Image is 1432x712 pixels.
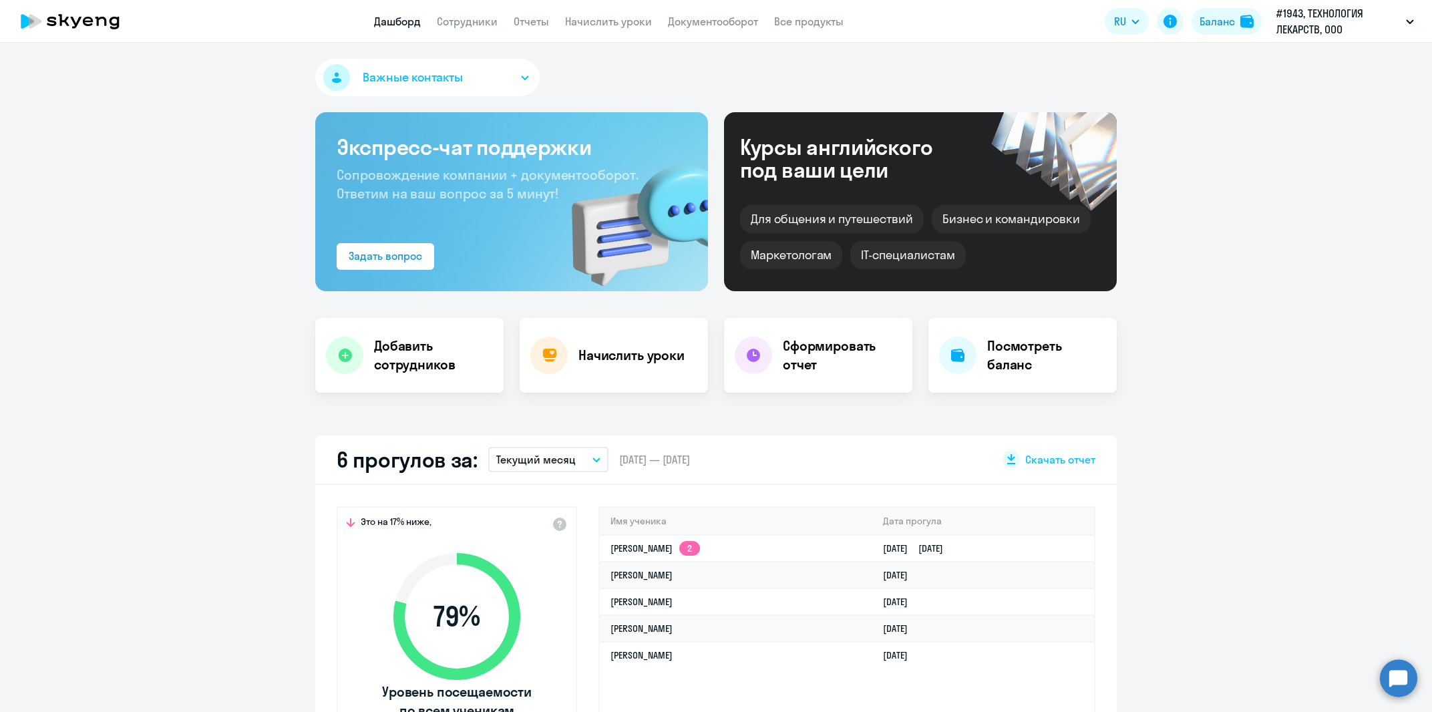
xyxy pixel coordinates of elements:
[374,15,421,28] a: Дашборд
[1270,5,1421,37] button: #1943, ТЕХНОЛОГИЯ ЛЕКАРСТВ, ООО
[488,447,608,472] button: Текущий месяц
[883,569,918,581] a: [DATE]
[337,134,687,160] h3: Экспресс-чат поддержки
[883,596,918,608] a: [DATE]
[1114,13,1126,29] span: RU
[932,205,1091,233] div: Бизнес и командировки
[872,508,1094,535] th: Дата прогула
[578,346,685,365] h4: Начислить уроки
[883,542,954,554] a: [DATE][DATE]
[1200,13,1235,29] div: Баланс
[679,541,700,556] app-skyeng-badge: 2
[740,136,968,181] div: Курсы английского под ваши цели
[361,516,431,532] span: Это на 17% ниже,
[619,452,690,467] span: [DATE] — [DATE]
[883,622,918,635] a: [DATE]
[315,59,540,96] button: Важные контакты
[380,600,534,633] span: 79 %
[1276,5,1401,37] p: #1943, ТЕХНОЛОГИЯ ЛЕКАРСТВ, ООО
[337,446,478,473] h2: 6 прогулов за:
[610,622,673,635] a: [PERSON_NAME]
[1240,15,1254,28] img: balance
[437,15,498,28] a: Сотрудники
[337,166,639,202] span: Сопровождение компании + документооборот. Ответим на ваш вопрос за 5 минут!
[987,337,1106,374] h4: Посмотреть баланс
[850,241,965,269] div: IT-специалистам
[1025,452,1095,467] span: Скачать отчет
[552,141,708,291] img: bg-img
[514,15,549,28] a: Отчеты
[374,337,493,374] h4: Добавить сотрудников
[774,15,844,28] a: Все продукты
[610,596,673,608] a: [PERSON_NAME]
[337,243,434,270] button: Задать вопрос
[610,649,673,661] a: [PERSON_NAME]
[600,508,872,535] th: Имя ученика
[1105,8,1149,35] button: RU
[363,69,463,86] span: Важные контакты
[496,452,576,468] p: Текущий месяц
[668,15,758,28] a: Документооборот
[1192,8,1262,35] button: Балансbalance
[565,15,652,28] a: Начислить уроки
[610,542,700,554] a: [PERSON_NAME]2
[740,241,842,269] div: Маркетологам
[740,205,924,233] div: Для общения и путешествий
[610,569,673,581] a: [PERSON_NAME]
[883,649,918,661] a: [DATE]
[349,248,422,264] div: Задать вопрос
[783,337,902,374] h4: Сформировать отчет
